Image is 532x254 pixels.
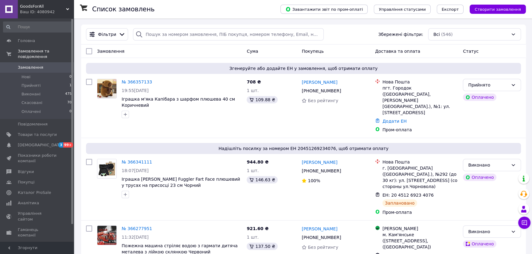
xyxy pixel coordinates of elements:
span: Замовлення [18,65,43,70]
div: Оплачено [463,174,496,181]
span: Створити замовлення [475,7,521,12]
span: GoodsForAll [20,4,66,9]
div: Заплановано [382,199,417,207]
a: Фото товару [97,159,117,179]
div: Нова Пошта [382,79,458,85]
img: Фото товару [97,159,116,178]
span: Доставка та оплата [375,49,420,54]
button: Управління статусами [374,5,431,14]
span: (546) [441,32,453,37]
span: Без рейтингу [308,98,338,103]
span: 1 шт. [247,168,259,173]
span: 19:55[DATE] [122,88,149,93]
span: 0 [69,109,72,114]
div: Прийнято [468,82,508,88]
span: Показники роботи компанії [18,153,57,164]
div: Оплачено [463,94,496,101]
a: Фото товару [97,225,117,245]
span: Без рейтингу [308,245,338,250]
span: Гаманець компанії [18,227,57,238]
button: Завантажити звіт по пром-оплаті [280,5,368,14]
a: Створити замовлення [464,6,526,11]
span: 0 [69,74,72,80]
img: Фото товару [97,79,116,98]
span: Управління сайтом [18,211,57,222]
div: [PHONE_NUMBER] [300,167,342,175]
span: Відгуки [18,169,34,175]
span: 18:07[DATE] [122,168,149,173]
span: Аналітика [18,200,39,206]
span: Фільтри [98,31,116,37]
span: Статус [463,49,479,54]
span: Надішліть посилку за номером ЕН 20451269234076, щоб отримати оплату [88,145,518,152]
div: м. Кам'янське ([STREET_ADDRESS], ([GEOGRAPHIC_DATA]) [382,232,458,250]
span: 1 шт. [247,235,259,240]
a: [PERSON_NAME] [302,226,337,232]
div: 146.63 ₴ [247,176,277,183]
div: Пром-оплата [382,209,458,215]
a: Іграшка м'яка Капібара з шарфом плюшева 40 см Коричневий [122,97,235,108]
div: [PERSON_NAME] [382,225,458,232]
div: 109.88 ₴ [247,96,277,103]
div: Оплачено [463,240,496,248]
div: Виконано [468,228,508,235]
span: Замовлення [97,49,124,54]
span: Експорт [442,7,459,12]
span: 1 шт. [247,88,259,93]
h1: Список замовлень [92,6,155,13]
a: [PERSON_NAME] [302,159,337,165]
div: г. [GEOGRAPHIC_DATA] ([GEOGRAPHIC_DATA].), №292 (до 30 кг): ул. [STREET_ADDRESS] (со стороны ул.Ч... [382,165,458,190]
span: Всі [433,31,440,37]
a: № 366277951 [122,226,152,231]
span: Прийняті [22,83,41,88]
div: Виконано [468,162,508,168]
span: Каталог ProSale [18,190,51,195]
input: Пошук [3,21,72,33]
span: Замовлення та повідомлення [18,48,74,60]
span: 100% [308,178,320,183]
span: Повідомлення [18,121,48,127]
button: Чат з покупцем [518,217,530,229]
span: 708 ₴ [247,79,261,84]
span: Товари та послуги [18,132,57,137]
a: № 366357133 [122,79,152,84]
span: Згенеруйте або додайте ЕН у замовлення, щоб отримати оплату [88,65,518,71]
span: Збережені фільтри: [378,31,423,37]
span: Скасовані [22,100,42,106]
span: 475 [65,91,72,97]
span: 70 [67,100,72,106]
span: 944.80 ₴ [247,160,268,164]
div: Ваш ID: 4080942 [20,9,74,15]
div: 137.50 ₴ [247,243,277,250]
span: Виконані [22,91,41,97]
div: пгт. Городок ([GEOGRAPHIC_DATA], [PERSON_NAME][GEOGRAPHIC_DATA].), №1: ул. [STREET_ADDRESS] [382,85,458,116]
span: Нові [22,74,30,80]
span: [DEMOGRAPHIC_DATA] [18,142,63,148]
span: 1 [69,83,72,88]
a: Фото товару [97,79,117,98]
div: Нова Пошта [382,159,458,165]
span: 921.60 ₴ [247,226,268,231]
button: Експорт [437,5,464,14]
span: Головна [18,38,35,44]
input: Пошук за номером замовлення, ПІБ покупця, номером телефону, Email, номером накладної [133,28,323,40]
span: Cума [247,49,258,54]
a: [PERSON_NAME] [302,79,337,85]
div: [PHONE_NUMBER] [300,233,342,242]
span: 3 [58,142,63,148]
img: Фото товару [97,226,116,245]
a: Іграшка [PERSON_NAME] Fuggler Fart Face плюшевий у трусах на присосці 23 см Чорний [122,177,240,188]
span: ЕН: 20 4512 6923 4076 [382,193,434,198]
span: Оплачені [22,109,41,114]
span: 11:32[DATE] [122,235,149,240]
span: 99+ [63,142,73,148]
button: Створити замовлення [470,5,526,14]
span: Завантажити звіт по пром-оплаті [285,6,363,12]
span: Управління статусами [379,7,426,12]
span: Покупець [302,49,323,54]
a: Додати ЕН [382,119,407,124]
div: [PHONE_NUMBER] [300,87,342,95]
div: Пром-оплата [382,127,458,133]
